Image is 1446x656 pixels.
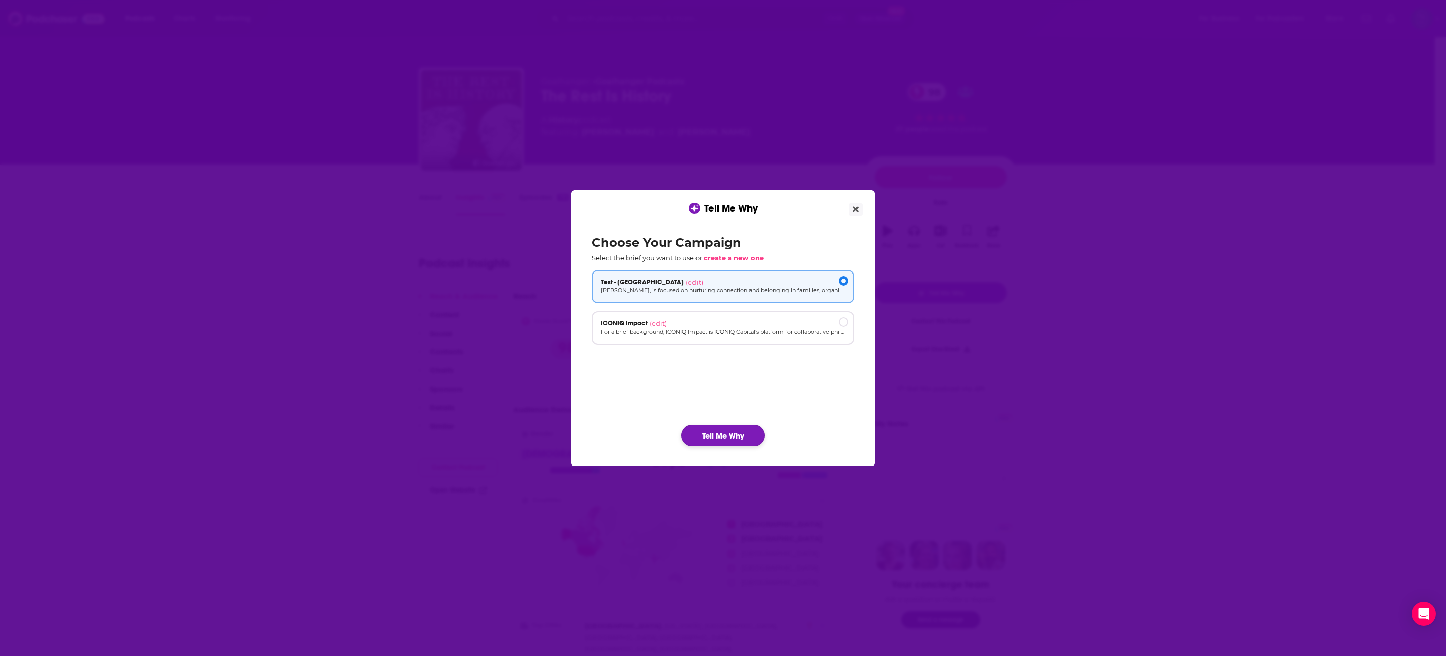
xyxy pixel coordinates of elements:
[592,254,854,262] p: Select the brief you want to use or .
[681,425,765,446] button: Tell Me Why
[601,319,648,327] span: ICONIQ Impact
[686,278,703,286] span: (edit)
[592,235,854,250] h2: Choose Your Campaign
[601,327,845,336] p: For a brief background, ICONIQ Impact is ICONIQ Capital’s platform for collaborative philanthropy...
[704,254,764,262] span: create a new one
[601,286,845,295] p: [PERSON_NAME], is focused on nurturing connection and belonging in families, organizations and co...
[650,319,667,327] span: (edit)
[704,202,758,215] span: Tell Me Why
[1412,602,1436,626] div: Open Intercom Messenger
[849,203,863,216] button: Close
[601,278,684,286] span: Test - [GEOGRAPHIC_DATA]
[690,204,699,212] img: tell me why sparkle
